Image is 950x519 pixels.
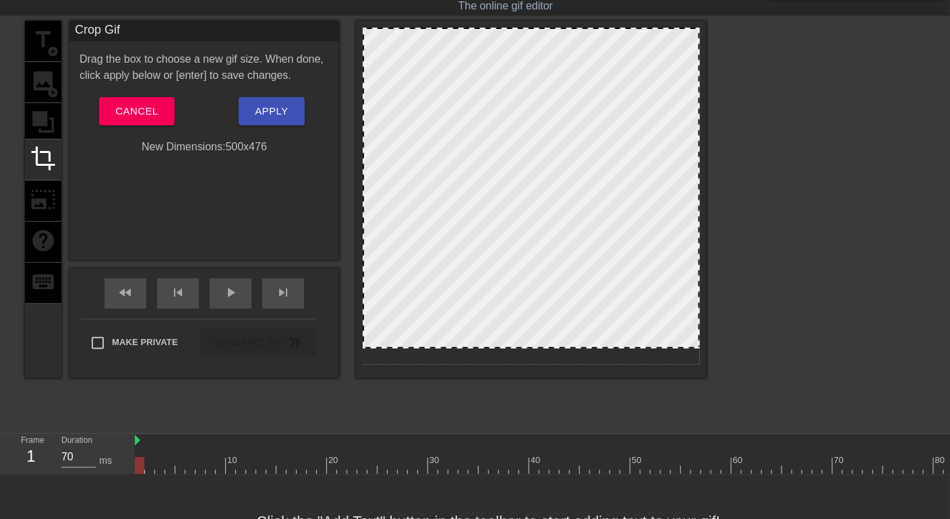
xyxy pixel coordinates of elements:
span: Cancel [115,102,158,120]
div: 20 [328,454,340,467]
div: 80 [935,454,947,467]
div: 10 [227,454,239,467]
div: 70 [834,454,846,467]
div: Crop Gif [69,21,339,41]
button: Cancel [99,97,174,125]
div: ms [99,454,112,468]
div: 40 [531,454,543,467]
span: fast_rewind [117,284,133,301]
button: Apply [239,97,304,125]
span: skip_next [275,284,291,301]
div: 30 [429,454,442,467]
div: Frame [11,434,51,473]
span: crop [30,146,56,171]
div: Drag the box to choose a new gif size. When done, click apply below or [enter] to save changes. [69,51,339,84]
div: New Dimensions: 500 x 476 [69,139,339,155]
span: Apply [255,102,288,120]
div: 1 [21,444,41,468]
label: Duration [61,437,92,445]
div: 50 [632,454,644,467]
span: skip_previous [170,284,186,301]
span: Make Private [112,336,178,349]
span: play_arrow [222,284,239,301]
div: 60 [733,454,745,467]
